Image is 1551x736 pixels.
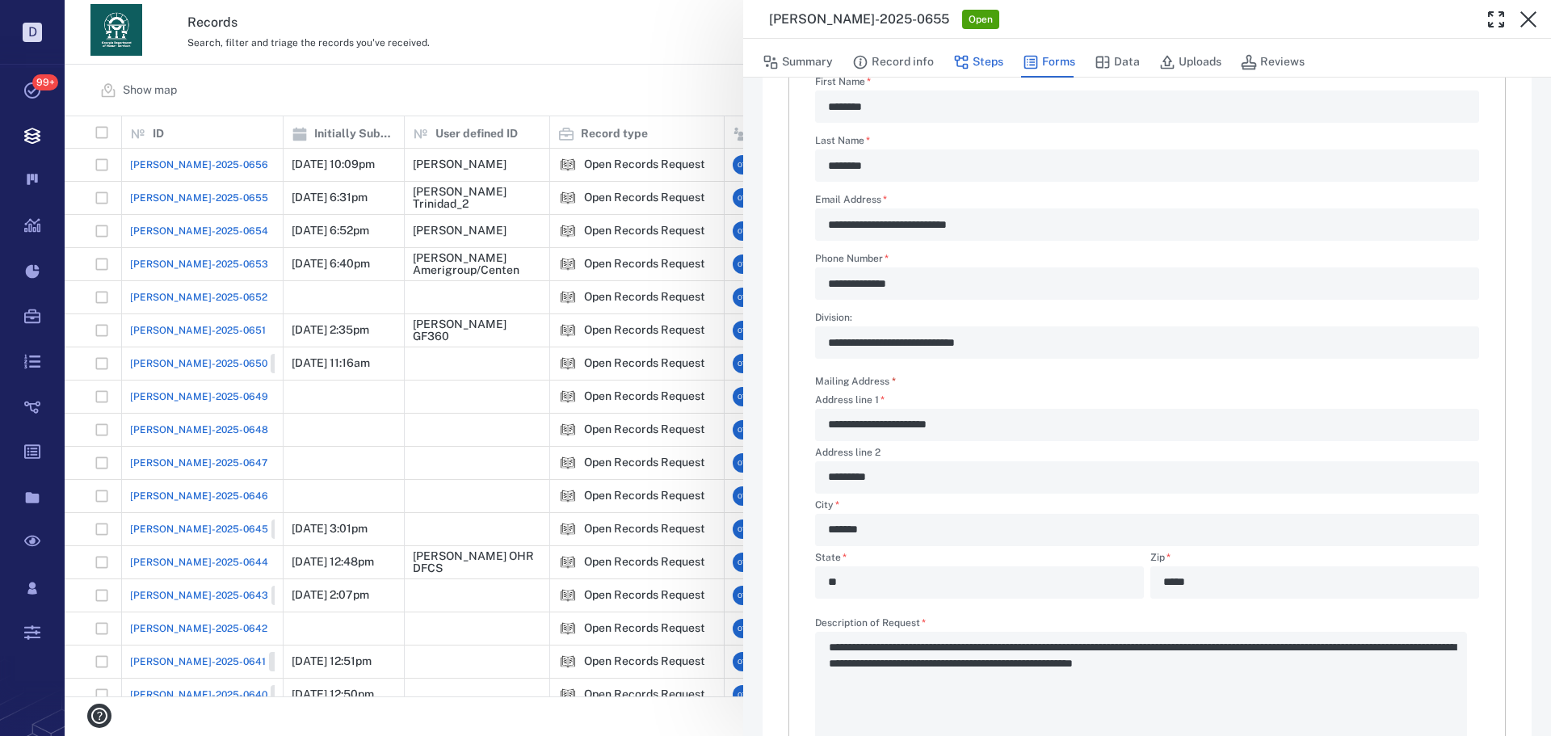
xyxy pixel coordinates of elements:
label: State [815,553,1144,566]
div: Phone Number [815,267,1479,300]
button: Uploads [1159,47,1221,78]
div: First Name [815,90,1479,123]
button: Steps [953,47,1003,78]
span: Open [965,13,996,27]
label: Division: [815,313,1479,326]
button: Toggle Fullscreen [1480,3,1512,36]
span: required [892,376,896,387]
div: Email Address [815,208,1479,241]
label: Last Name [815,136,1479,149]
label: Phone Number [815,254,1479,267]
span: 99+ [32,74,58,90]
label: Mailing Address [815,375,896,389]
label: Zip [1150,553,1479,566]
div: Last Name [815,149,1479,182]
p: D [23,23,42,42]
span: Help [36,11,69,26]
button: Reviews [1241,47,1305,78]
button: Data [1095,47,1140,78]
button: Forms [1023,47,1075,78]
label: Description of Request [815,618,1479,632]
button: Summary [763,47,833,78]
button: Close [1512,3,1545,36]
label: Address line 2 [815,448,1479,461]
label: Address line 1 [815,395,1479,409]
div: Division: [815,326,1479,359]
h3: [PERSON_NAME]-2025-0655 [769,10,949,29]
label: Email Address [815,195,1479,208]
button: Record info [852,47,934,78]
label: First Name [815,77,1479,90]
label: City [815,500,1479,514]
